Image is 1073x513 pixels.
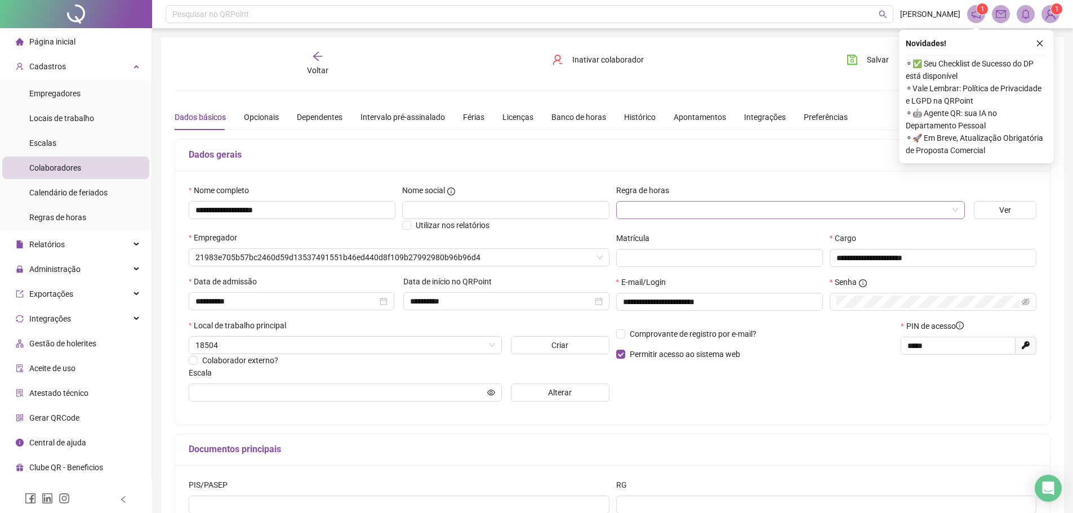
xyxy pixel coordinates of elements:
sup: Atualize o seu contato no menu Meus Dados [1051,3,1062,15]
span: solution [16,389,24,397]
div: Histórico [624,111,656,123]
span: info-circle [859,279,867,287]
span: Atestado técnico [29,389,88,398]
span: audit [16,364,24,372]
span: close [1036,39,1044,47]
span: facebook [25,493,36,504]
span: home [16,38,24,46]
span: info-circle [16,439,24,447]
h5: Dados gerais [189,148,1036,162]
span: notification [971,9,981,19]
span: lock [16,265,24,273]
span: Regras de horas [29,213,86,222]
span: Voltar [307,66,328,75]
label: Escala [189,367,219,379]
span: ⚬ 🤖 Agente QR: sua IA no Departamento Pessoal [906,107,1047,132]
span: user-add [16,63,24,70]
span: 21983e705b57bc2460d59d13537491551b46ed440d8f109b27992980b96b96d4 [195,249,603,266]
span: Gestão de holerites [29,339,96,348]
span: Integrações [29,314,71,323]
label: PIS/PASEP [189,479,235,491]
span: Utilizar nos relatórios [416,221,489,230]
span: file [16,240,24,248]
span: 1 [981,5,985,13]
span: Relatórios [29,240,65,249]
span: info-circle [447,188,455,195]
span: ⚬ ✅ Seu Checklist de Sucesso do DP está disponível [906,57,1047,82]
span: Colaboradores [29,163,81,172]
button: Inativar colaborador [544,51,652,69]
sup: 1 [977,3,988,15]
span: [PERSON_NAME] [900,8,960,20]
span: save [847,54,858,65]
span: Escalas [29,139,56,148]
span: user-delete [552,54,563,65]
label: Data de admissão [189,275,264,288]
div: Open Intercom Messenger [1035,475,1062,502]
span: Exportações [29,289,73,298]
span: sync [16,315,24,323]
div: Intervalo pré-assinalado [360,111,445,123]
span: Ver [999,204,1011,216]
div: Férias [463,111,484,123]
span: PIN de acesso [906,320,964,332]
span: Novidades ! [906,37,946,50]
span: ⚬ 🚀 Em Breve, Atualização Obrigatória de Proposta Comercial [906,132,1047,157]
span: Comprovante de registro por e-mail? [630,329,756,338]
span: Central de ajuda [29,438,86,447]
span: eye-invisible [1022,298,1030,306]
span: Cadastros [29,62,66,71]
div: Licenças [502,111,533,123]
div: Opcionais [244,111,279,123]
span: arrow-left [312,51,323,62]
label: RG [616,479,634,491]
label: Nome completo [189,184,256,197]
span: Criar [551,339,568,351]
span: Administração [29,265,81,274]
label: Data de início no QRPoint [403,275,499,288]
span: Aceite de uso [29,364,75,373]
button: Ver [974,201,1036,219]
label: E-mail/Login [616,276,673,288]
span: export [16,290,24,298]
span: search [879,10,887,19]
span: qrcode [16,414,24,422]
span: Empregadores [29,89,81,98]
span: 1 [1055,5,1059,13]
label: Regra de horas [616,184,676,197]
label: Matrícula [616,232,657,244]
span: Clube QR - Beneficios [29,463,103,472]
span: Página inicial [29,37,75,46]
h5: Documentos principais [189,443,1036,456]
span: Alterar [548,386,572,399]
div: Dependentes [297,111,342,123]
span: mail [996,9,1006,19]
div: Apontamentos [674,111,726,123]
button: Criar [511,336,609,354]
span: instagram [59,493,70,504]
span: Senha [835,276,857,288]
div: Dados básicos [175,111,226,123]
span: apartment [16,340,24,347]
label: Local de trabalho principal [189,319,293,332]
span: left [119,496,127,503]
label: Empregador [189,231,244,244]
span: 18504 [195,337,495,354]
span: gift [16,463,24,471]
div: Banco de horas [551,111,606,123]
label: Cargo [830,232,863,244]
span: Salvar [867,53,889,66]
span: bell [1021,9,1031,19]
img: 95022 [1042,6,1059,23]
span: ⚬ Vale Lembrar: Política de Privacidade e LGPD na QRPoint [906,82,1047,107]
span: eye [487,389,495,396]
span: Colaborador externo? [202,356,278,365]
span: Permitir acesso ao sistema web [630,350,740,359]
span: Nome social [402,184,445,197]
span: Inativar colaborador [572,53,644,66]
button: Alterar [511,383,609,402]
span: info-circle [956,322,964,329]
span: Calendário de feriados [29,188,108,197]
span: Gerar QRCode [29,413,79,422]
span: Locais de trabalho [29,114,94,123]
